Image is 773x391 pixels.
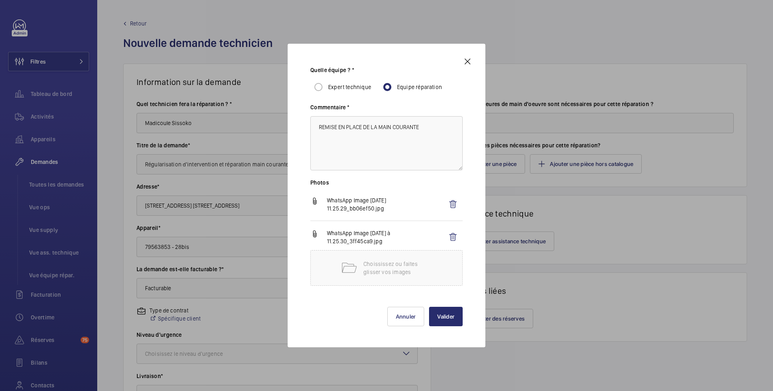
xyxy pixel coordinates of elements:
[310,66,463,79] h3: Quelle équipe ? *
[397,84,442,90] span: Equipe réparation
[327,229,443,245] p: WhatsApp Image [DATE] à 11.25.30_3ff45ca9.jpg
[327,196,443,212] p: WhatsApp Image [DATE] 11.25.29_bb06ef50.jpg
[429,307,463,326] button: Valider
[310,103,463,116] h3: Commentaire *
[363,260,432,276] p: Choississez ou faites glisser vos images
[387,307,425,326] button: Annuler
[310,178,463,191] h3: Photos
[328,84,371,90] span: Expert technique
